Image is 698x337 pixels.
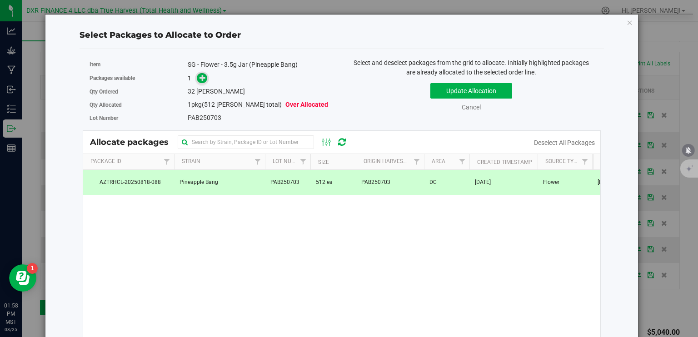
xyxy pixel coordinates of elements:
span: PAB250703 [270,178,299,187]
iframe: Resource center [9,264,36,292]
a: Filter [577,154,592,169]
span: Over Allocated [285,101,328,108]
button: Update Allocation [430,83,512,99]
span: [DATE] [475,178,491,187]
span: Flower [543,178,559,187]
a: Package Id [90,158,121,164]
a: Deselect All Packages [534,139,595,146]
span: 512 ea [316,178,333,187]
a: Lot Number [273,158,305,164]
span: [DATE] [598,178,613,187]
a: Created Timestamp [477,159,532,165]
span: DC [429,178,437,187]
span: [PERSON_NAME] [196,88,245,95]
div: SG - Flower - 3.5g Jar (Pineapple Bang) [188,60,335,69]
a: Filter [159,154,174,169]
span: 32 [188,88,195,95]
label: Qty Ordered [90,88,188,96]
a: Filter [454,154,469,169]
span: 1 [188,101,191,108]
span: Pineapple Bang [179,178,218,187]
div: Select Packages to Allocate to Order [80,29,604,41]
span: (512 [PERSON_NAME] total) [202,101,282,108]
span: PAB250703 [361,178,390,187]
span: pkg [188,101,328,108]
label: Lot Number [90,114,188,122]
a: Size [318,159,329,165]
a: Filter [295,154,310,169]
iframe: Resource center unread badge [27,263,38,274]
a: Strain [182,158,200,164]
span: Select and deselect packages from the grid to allocate. Initially highlighted packages are alread... [354,59,589,76]
label: Qty Allocated [90,101,188,109]
label: Packages available [90,74,188,82]
span: PAB250703 [188,114,221,121]
span: 1 [188,74,191,82]
a: Source Type [545,158,580,164]
a: Filter [409,154,424,169]
span: AZTRHCL-20250818-088 [89,178,169,187]
a: Filter [250,154,265,169]
a: Origin Harvests [364,158,409,164]
a: Cancel [462,104,481,111]
label: Item [90,60,188,69]
span: Allocate packages [90,137,178,147]
input: Search by Strain, Package ID or Lot Number [178,135,314,149]
a: Area [432,158,445,164]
